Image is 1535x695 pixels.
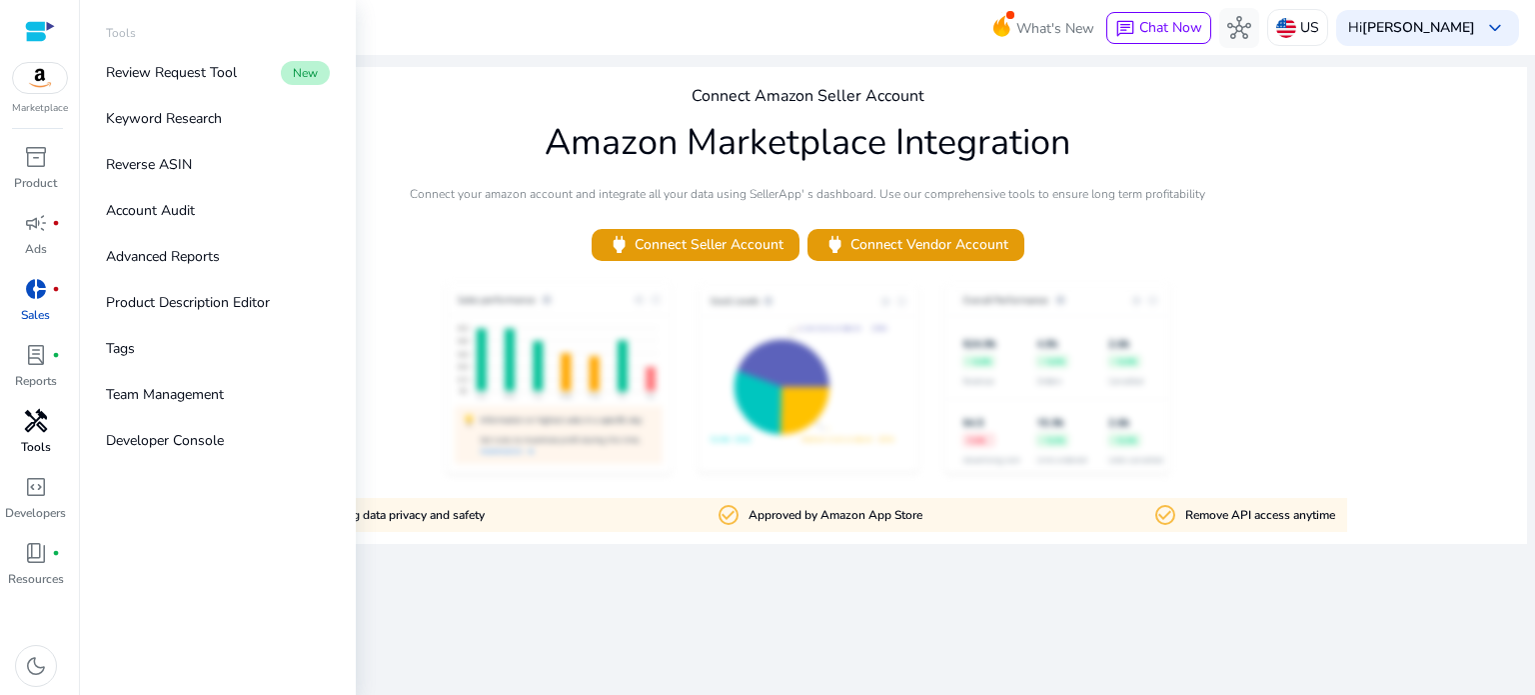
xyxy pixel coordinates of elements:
[823,233,846,256] span: power
[24,277,48,301] span: donut_small
[5,504,66,522] p: Developers
[106,292,270,313] p: Product Description Editor
[106,200,195,221] p: Account Audit
[21,306,50,324] p: Sales
[1276,18,1296,38] img: us.svg
[14,174,57,192] p: Product
[15,372,57,390] p: Reports
[24,343,48,367] span: lab_profile
[24,145,48,169] span: inventory_2
[1153,503,1177,527] mat-icon: check_circle_outline
[592,229,799,261] button: powerConnect Seller Account
[106,108,222,129] p: Keyword Research
[13,63,67,93] img: amazon.svg
[52,219,60,227] span: fiber_manual_record
[717,503,741,527] mat-icon: check_circle_outline
[8,570,64,588] p: Resources
[24,541,48,565] span: book_4
[1300,10,1319,45] p: US
[25,240,47,258] p: Ads
[807,229,1024,261] button: powerConnect Vendor Account
[24,409,48,433] span: handyman
[545,121,1070,164] h1: Amazon Marketplace Integration
[24,654,48,678] span: dark_mode
[823,233,1008,256] span: Connect Vendor Account
[410,185,1205,203] p: Connect your amazon account and integrate all your data using SellerApp' s dashboard. Use our com...
[1227,16,1251,40] span: hub
[106,154,192,175] p: Reverse ASIN
[749,506,922,525] p: Approved by Amazon App Store
[1362,18,1475,37] b: [PERSON_NAME]
[21,438,51,456] p: Tools
[106,384,224,405] p: Team Management
[608,233,631,256] span: power
[1348,21,1475,35] p: Hi
[1115,19,1135,39] span: chat
[106,338,135,359] p: Tags
[106,246,220,267] p: Advanced Reports
[692,87,924,106] h4: Connect Amazon Seller Account
[1483,16,1507,40] span: keyboard_arrow_down
[12,101,68,116] p: Marketplace
[24,211,48,235] span: campaign
[52,351,60,359] span: fiber_manual_record
[106,24,136,42] p: Tools
[608,233,783,256] span: Connect Seller Account
[106,430,224,451] p: Developer Console
[281,61,330,85] span: New
[312,506,485,525] p: Ensuring data privacy and safety
[1219,8,1259,48] button: hub
[106,62,237,83] p: Review Request Tool
[1139,18,1202,37] span: Chat Now
[1016,11,1094,46] span: What's New
[52,285,60,293] span: fiber_manual_record
[52,549,60,557] span: fiber_manual_record
[1106,12,1211,44] button: chatChat Now
[24,475,48,499] span: code_blocks
[1185,506,1335,525] p: Remove API access anytime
